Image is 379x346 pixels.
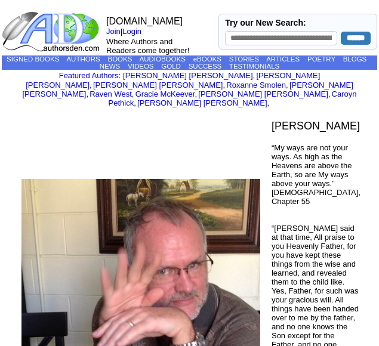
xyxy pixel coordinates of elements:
a: TESTIMONIALS [229,63,279,70]
a: POETRY [307,55,335,63]
font: i [136,100,137,107]
a: BOOKS [107,55,132,63]
a: [PERSON_NAME] [PERSON_NAME] [123,71,252,80]
a: Login [122,27,141,36]
a: [PERSON_NAME] [PERSON_NAME] [93,81,223,89]
a: [PERSON_NAME] [PERSON_NAME] [137,98,267,107]
a: VIDEOS [128,63,153,70]
font: i [88,91,90,98]
a: Gracie McKeever [135,89,195,98]
img: logo_ad.gif [2,11,102,52]
a: [PERSON_NAME] [PERSON_NAME] [22,81,353,98]
a: GOLD [161,63,181,70]
font: i [288,82,289,89]
font: [PERSON_NAME] [272,120,360,132]
a: Caroyn Pethick [109,89,357,107]
font: i [330,91,331,98]
a: AUDIOBOOKS [140,55,186,63]
font: i [269,100,270,107]
font: [DOMAIN_NAME] [106,16,183,26]
a: STORIES [229,55,259,63]
a: AUTHORS [66,55,100,63]
font: , , , , , , , , , , [22,71,356,107]
a: Featured Authors [59,71,119,80]
a: Raven West [90,89,132,98]
a: eBOOKS [193,55,221,63]
a: SIGNED BOOKS [7,55,59,63]
font: i [197,91,198,98]
a: BLOGS [343,55,367,63]
a: NEWS [100,63,121,70]
font: i [92,82,93,89]
font: : [59,71,121,80]
a: SUCCESS [189,63,222,70]
font: i [255,73,256,79]
a: ARTICLES [266,55,300,63]
font: Where Authors and Readers come together! [106,37,189,55]
font: i [225,82,226,89]
a: Roxanne Smolen [226,81,286,89]
a: Join [106,27,121,36]
a: [PERSON_NAME] [PERSON_NAME] [26,71,320,89]
label: Try our New Search: [225,18,306,27]
a: [PERSON_NAME] [PERSON_NAME] [198,89,328,98]
font: | [106,27,146,36]
font: i [134,91,135,98]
